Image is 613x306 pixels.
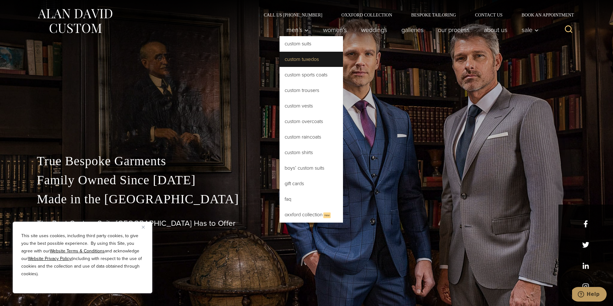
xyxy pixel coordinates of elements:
a: Oxxford CollectionNew [280,207,343,223]
a: linkedin [582,262,589,269]
img: Alan David Custom [37,7,113,35]
button: Sale sub menu toggle [515,23,542,36]
img: Close [142,226,145,229]
a: Custom Trousers [280,83,343,98]
a: Gift Cards [280,176,343,191]
iframe: Opens a widget where you can chat to one of our agents [572,287,607,303]
p: This site uses cookies, including third party cookies, to give you the best possible experience. ... [21,232,144,278]
a: weddings [354,23,394,36]
a: Custom Overcoats [280,114,343,129]
a: Oxxford Collection [332,13,402,17]
a: Custom Tuxedos [280,52,343,67]
nav: Secondary Navigation [254,13,576,17]
p: True Bespoke Garments Family Owned Since [DATE] Made in the [GEOGRAPHIC_DATA] [37,152,576,209]
span: New [323,212,331,218]
a: instagram [582,283,589,290]
a: facebook [582,220,589,227]
nav: Primary Navigation [280,23,542,36]
a: Custom Vests [280,98,343,114]
a: Contact Us [465,13,512,17]
a: FAQ [280,192,343,207]
a: Boys’ Custom Suits [280,160,343,176]
button: Men’s sub menu toggle [280,23,316,36]
a: Call Us [PHONE_NUMBER] [254,13,332,17]
a: Custom Shirts [280,145,343,160]
a: Custom Raincoats [280,129,343,145]
a: Website Privacy Policy [28,255,71,262]
a: Galleries [394,23,431,36]
h1: The Best Custom Suits [GEOGRAPHIC_DATA] Has to Offer [37,219,576,228]
button: Close [142,223,149,231]
a: Women’s [316,23,354,36]
a: Book an Appointment [512,13,576,17]
a: Bespoke Tailoring [402,13,465,17]
a: Custom Sports Coats [280,67,343,82]
a: Custom Suits [280,36,343,51]
a: Our Process [431,23,477,36]
a: x/twitter [582,241,589,248]
a: Website Terms & Conditions [50,248,105,254]
a: About Us [477,23,515,36]
button: View Search Form [561,22,576,37]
